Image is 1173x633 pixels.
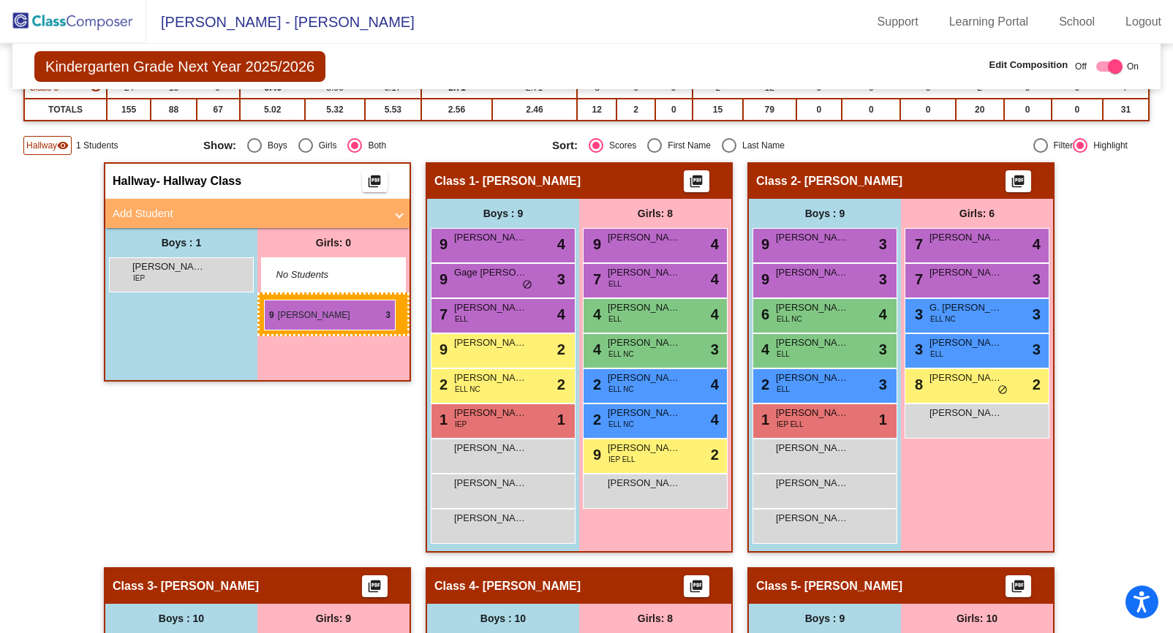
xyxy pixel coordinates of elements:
td: 0 [655,99,693,121]
span: 2 [589,412,601,428]
td: 155 [107,99,151,121]
mat-panel-title: Add Student [113,205,385,222]
span: ELL [608,278,622,289]
span: - [PERSON_NAME] [154,579,259,594]
span: [PERSON_NAME] [454,476,527,490]
span: On [1127,60,1139,73]
span: - Hallway Class [156,174,242,189]
mat-icon: picture_as_pdf [1009,174,1027,194]
button: Print Students Details [362,575,388,597]
span: 9 [589,236,601,252]
div: Boys : 9 [749,199,901,228]
span: ELL [455,314,468,325]
span: IEP [133,273,145,284]
span: 3 [1033,303,1041,325]
td: 12 [577,99,616,121]
span: IEP [455,419,467,430]
mat-icon: picture_as_pdf [366,174,383,194]
td: 0 [1052,99,1103,121]
mat-radio-group: Select an option [203,138,541,153]
span: 7 [436,306,448,322]
td: 31 [1103,99,1149,121]
span: [PERSON_NAME] [776,336,849,350]
span: 2 [557,338,565,360]
span: 2 [1033,374,1041,395]
span: [PERSON_NAME] [454,300,527,315]
span: ELL NC [455,384,480,395]
span: 3 [879,338,887,360]
span: [PERSON_NAME] [929,371,1003,385]
mat-expansion-panel-header: Add Student [105,199,410,228]
span: 2 [436,376,448,393]
span: 1 Students [76,139,118,152]
span: 9 [589,447,601,463]
span: [PERSON_NAME] [608,441,681,455]
button: Print Students Details [684,575,709,597]
span: IEP ELL [777,419,804,430]
td: 2.46 [492,99,577,121]
span: 9 [436,341,448,357]
span: 4 [711,303,719,325]
span: 2 [589,376,601,393]
div: Boys [262,139,287,152]
a: Logout [1114,10,1173,34]
span: 8 [911,376,923,393]
div: Last Name [736,139,785,152]
td: 88 [151,99,196,121]
div: Girls: 0 [257,228,410,257]
span: [PERSON_NAME] [132,259,205,274]
div: Boys : 10 [427,604,579,633]
span: [PERSON_NAME] [608,265,681,280]
span: 4 [711,374,719,395]
span: [PERSON_NAME] [454,441,527,455]
a: School [1047,10,1106,34]
span: Class 4 [434,579,475,594]
span: [PERSON_NAME] [776,511,849,526]
span: ELL [608,314,622,325]
span: Kindergarten Grade Next Year 2025/2026 [34,51,325,82]
span: [PERSON_NAME] [776,406,849,420]
span: 3 [1033,338,1041,360]
mat-radio-group: Select an option [552,138,890,153]
span: [PERSON_NAME] [454,511,527,526]
div: Girls [313,139,337,152]
span: - [PERSON_NAME] [475,579,581,594]
td: 5.02 [240,99,306,121]
span: 3 [911,341,923,357]
td: 20 [956,99,1004,121]
span: [PERSON_NAME] [454,371,527,385]
span: ELL NC [930,314,956,325]
mat-icon: visibility [57,140,69,151]
span: 3 [711,338,719,360]
button: Print Students Details [362,170,388,192]
td: 15 [693,99,743,121]
span: 9 [436,271,448,287]
span: 4 [711,268,719,290]
div: Both [362,139,386,152]
span: 4 [1033,233,1041,255]
span: 3 [557,268,565,290]
span: - [PERSON_NAME] [475,174,581,189]
span: Class 2 [756,174,797,189]
span: ELL [777,384,790,395]
span: Hallway [26,139,57,152]
span: [PERSON_NAME] [454,230,527,245]
td: 5.32 [305,99,364,121]
span: 4 [589,341,601,357]
td: 0 [1004,99,1052,121]
td: 0 [842,99,900,121]
span: [PERSON_NAME] [776,441,849,455]
span: [PERSON_NAME] [929,406,1003,420]
span: [PERSON_NAME] [PERSON_NAME] [776,476,849,490]
span: 4 [711,409,719,431]
span: 4 [557,303,565,325]
span: Class 3 [113,579,154,594]
span: ELL [930,349,943,360]
button: Print Students Details [1006,575,1031,597]
span: - [PERSON_NAME] [797,174,902,189]
span: 4 [711,233,719,255]
span: 9 [758,236,769,252]
span: ELL NC [608,384,634,395]
span: 3 [879,268,887,290]
span: 4 [589,306,601,322]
